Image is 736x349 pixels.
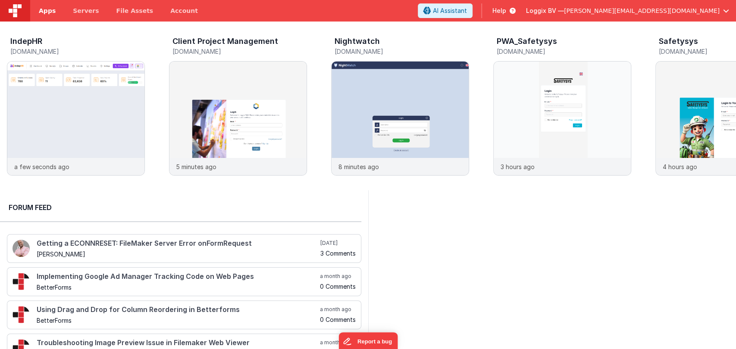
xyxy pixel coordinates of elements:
[320,316,356,323] h5: 0 Comments
[433,6,467,15] span: AI Assistant
[37,339,318,347] h4: Troubleshooting Image Preview Issue in Filemaker Web Viewer
[663,162,697,171] p: 4 hours ago
[10,48,145,55] h5: [DOMAIN_NAME]
[335,48,469,55] h5: [DOMAIN_NAME]
[7,300,361,329] a: Using Drag and Drop for Column Reordering in Betterforms BetterForms a month ago 0 Comments
[176,162,216,171] p: 5 minutes ago
[526,6,729,15] button: Loggix BV — [PERSON_NAME][EMAIL_ADDRESS][DOMAIN_NAME]
[37,273,318,281] h4: Implementing Google Ad Manager Tracking Code on Web Pages
[116,6,153,15] span: File Assets
[335,37,380,46] h3: Nightwatch
[13,273,30,290] img: 295_2.png
[37,306,318,314] h4: Using Drag and Drop for Column Reordering in Betterforms
[497,37,557,46] h3: PWA_Safetysys
[37,284,318,290] h5: BetterForms
[39,6,56,15] span: Apps
[320,339,356,346] h5: a month ago
[320,283,356,290] h5: 0 Comments
[526,6,564,15] span: Loggix BV —
[172,37,278,46] h3: Client Project Management
[320,306,356,313] h5: a month ago
[13,240,30,257] img: 411_2.png
[492,6,506,15] span: Help
[37,317,318,324] h5: BetterForms
[564,6,720,15] span: [PERSON_NAME][EMAIL_ADDRESS][DOMAIN_NAME]
[501,162,535,171] p: 3 hours ago
[338,162,379,171] p: 8 minutes ago
[320,250,356,256] h5: 3 Comments
[9,202,353,213] h2: Forum Feed
[10,37,42,46] h3: IndepHR
[172,48,307,55] h5: [DOMAIN_NAME]
[13,306,30,323] img: 295_2.png
[418,3,473,18] button: AI Assistant
[37,251,319,257] h5: [PERSON_NAME]
[659,37,698,46] h3: Safetysys
[320,273,356,280] h5: a month ago
[7,267,361,296] a: Implementing Google Ad Manager Tracking Code on Web Pages BetterForms a month ago 0 Comments
[497,48,631,55] h5: [DOMAIN_NAME]
[73,6,99,15] span: Servers
[7,234,361,263] a: Getting a ECONNRESET: FileMaker Server Error onFormRequest [PERSON_NAME] [DATE] 3 Comments
[37,240,319,247] h4: Getting a ECONNRESET: FileMaker Server Error onFormRequest
[320,240,356,247] h5: [DATE]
